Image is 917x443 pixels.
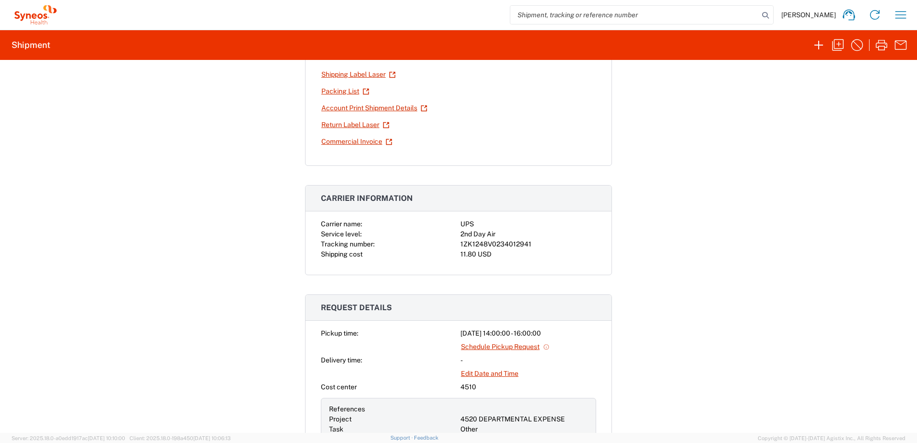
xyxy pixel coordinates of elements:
a: Packing List [321,83,370,100]
span: Tracking number: [321,240,375,248]
span: Shipping cost [321,250,363,258]
a: Support [390,435,414,441]
span: [PERSON_NAME] [781,11,836,19]
span: Cost center [321,383,357,391]
span: Carrier information [321,194,413,203]
a: Shipping Label Laser [321,66,396,83]
input: Shipment, tracking or reference number [510,6,759,24]
span: Server: 2025.18.0-a0edd1917ac [12,435,125,441]
div: [DATE] 14:00:00 - 16:00:00 [460,328,596,338]
div: 1ZK1248V0234012941 [460,239,596,249]
span: Pickup time: [321,329,358,337]
span: Service level: [321,230,362,238]
span: [DATE] 10:06:13 [193,435,231,441]
span: Carrier name: [321,220,362,228]
span: Delivery time: [321,356,362,364]
div: Project [329,414,457,424]
div: - [460,355,596,365]
div: Other [460,424,588,434]
span: [DATE] 10:10:00 [88,435,125,441]
div: 4520 DEPARTMENTAL EXPENSE [460,414,588,424]
div: 2nd Day Air [460,229,596,239]
a: Return Label Laser [321,117,390,133]
span: Request details [321,303,392,312]
span: Client: 2025.18.0-198a450 [129,435,231,441]
div: UPS [460,219,596,229]
a: Commercial Invoice [321,133,393,150]
span: References [329,405,365,413]
a: Account Print Shipment Details [321,100,428,117]
div: 11.80 USD [460,249,596,259]
div: Task [329,424,457,434]
a: Feedback [414,435,438,441]
h2: Shipment [12,39,50,51]
a: Schedule Pickup Request [460,338,550,355]
span: Copyright © [DATE]-[DATE] Agistix Inc., All Rights Reserved [758,434,905,443]
div: 4510 [460,382,596,392]
a: Edit Date and Time [460,365,519,382]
